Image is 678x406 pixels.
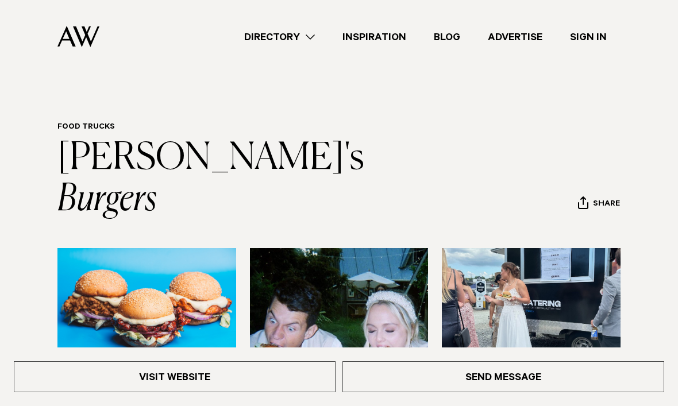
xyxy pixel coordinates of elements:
[57,140,370,218] a: [PERSON_NAME]'s Burgers
[14,361,336,392] a: Visit Website
[329,29,420,45] a: Inspiration
[577,196,621,213] button: Share
[593,199,620,210] span: Share
[420,29,474,45] a: Blog
[57,26,99,47] img: Auckland Weddings Logo
[556,29,621,45] a: Sign In
[57,123,115,132] a: Food Trucks
[230,29,329,45] a: Directory
[342,361,664,392] a: Send Message
[474,29,556,45] a: Advertise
